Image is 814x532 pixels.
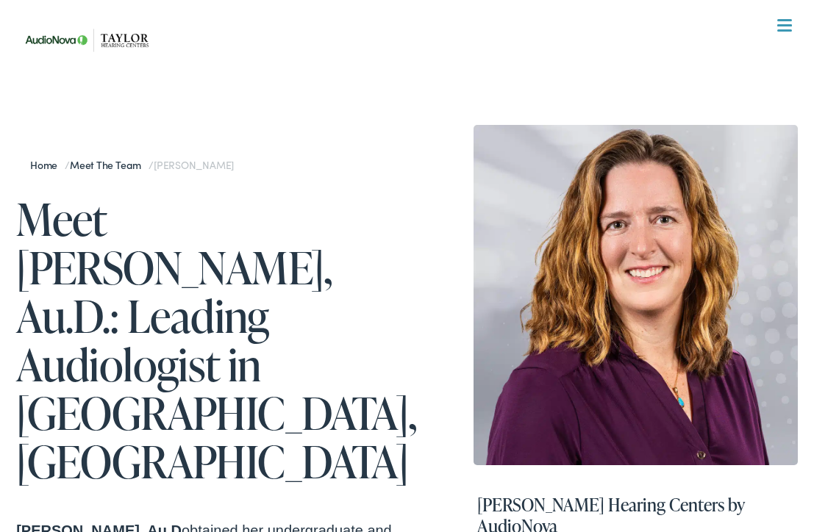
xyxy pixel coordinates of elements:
[27,59,798,104] a: What We Offer
[16,195,407,486] h1: Meet [PERSON_NAME], Au.D.: Leading Audiologist in [GEOGRAPHIC_DATA], [GEOGRAPHIC_DATA]
[70,157,149,172] a: Meet the Team
[154,157,234,172] span: [PERSON_NAME]
[30,157,234,172] span: / /
[30,157,65,172] a: Home
[474,125,798,465] img: Dawn Peterson is an audiologist at Taylor Hearing Centers in Knoxville, TN.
